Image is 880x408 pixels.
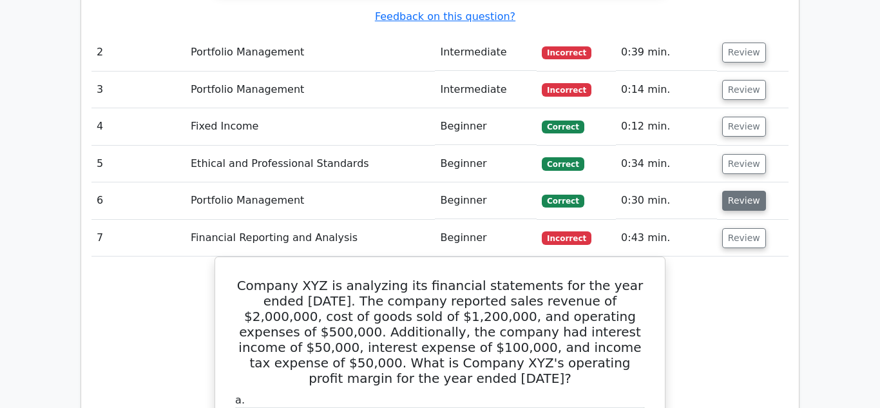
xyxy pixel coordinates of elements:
[542,195,584,208] span: Correct
[186,220,435,257] td: Financial Reporting and Analysis
[722,154,766,174] button: Review
[616,34,717,71] td: 0:39 min.
[616,146,717,182] td: 0:34 min.
[616,220,717,257] td: 0:43 min.
[542,46,591,59] span: Incorrect
[91,182,186,219] td: 6
[435,220,537,257] td: Beginner
[186,108,435,145] td: Fixed Income
[616,72,717,108] td: 0:14 min.
[542,157,584,170] span: Correct
[542,121,584,133] span: Correct
[722,80,766,100] button: Review
[616,108,717,145] td: 0:12 min.
[235,394,245,406] span: a.
[722,43,766,63] button: Review
[435,34,537,71] td: Intermediate
[231,278,649,386] h5: Company XYZ is analyzing its financial statements for the year ended [DATE]. The company reported...
[542,231,591,244] span: Incorrect
[722,191,766,211] button: Review
[542,83,591,96] span: Incorrect
[186,182,435,219] td: Portfolio Management
[375,10,515,23] a: Feedback on this question?
[91,108,186,145] td: 4
[722,228,766,248] button: Review
[186,34,435,71] td: Portfolio Management
[186,146,435,182] td: Ethical and Professional Standards
[616,182,717,219] td: 0:30 min.
[186,72,435,108] td: Portfolio Management
[435,182,537,219] td: Beginner
[722,117,766,137] button: Review
[435,108,537,145] td: Beginner
[91,220,186,257] td: 7
[91,34,186,71] td: 2
[91,146,186,182] td: 5
[435,146,537,182] td: Beginner
[435,72,537,108] td: Intermediate
[91,72,186,108] td: 3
